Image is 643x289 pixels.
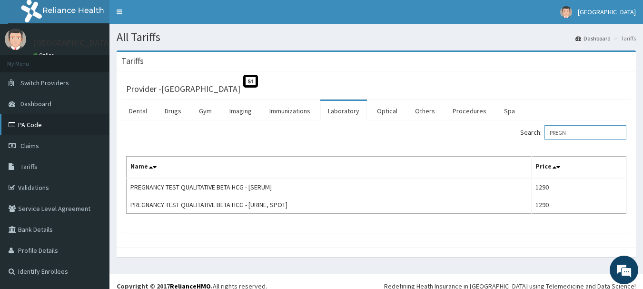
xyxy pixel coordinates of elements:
h3: Provider - [GEOGRAPHIC_DATA] [126,85,240,93]
h1: All Tariffs [117,31,636,43]
a: Procedures [445,101,494,121]
span: Tariffs [20,162,38,171]
th: Price [532,157,626,179]
span: Switch Providers [20,79,69,87]
img: User Image [560,6,572,18]
span: Claims [20,141,39,150]
input: Search: [544,125,626,140]
a: Online [33,52,56,59]
a: Imaging [222,101,259,121]
a: Dental [121,101,155,121]
img: User Image [5,29,26,50]
a: Dashboard [575,34,611,42]
span: We're online! [55,85,131,181]
span: [GEOGRAPHIC_DATA] [578,8,636,16]
a: Gym [191,101,219,121]
a: Spa [496,101,523,121]
a: Others [407,101,443,121]
h3: Tariffs [121,57,144,65]
td: PREGNANCY TEST QUALITATIVE BETA HCG - [URINE, SPOT] [127,196,532,214]
label: Search: [520,125,626,140]
a: Immunizations [262,101,318,121]
a: Laboratory [320,101,367,121]
span: St [243,75,258,88]
a: Optical [369,101,405,121]
img: d_794563401_company_1708531726252_794563401 [18,48,39,71]
div: Chat with us now [49,53,160,66]
span: Dashboard [20,100,51,108]
textarea: Type your message and hit 'Enter' [5,190,181,223]
td: PREGNANCY TEST QUALITATIVE BETA HCG - [SERUM] [127,178,532,196]
p: [GEOGRAPHIC_DATA] [33,39,112,47]
td: 1290 [532,178,626,196]
td: 1290 [532,196,626,214]
a: Drugs [157,101,189,121]
li: Tariffs [612,34,636,42]
th: Name [127,157,532,179]
div: Minimize live chat window [156,5,179,28]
